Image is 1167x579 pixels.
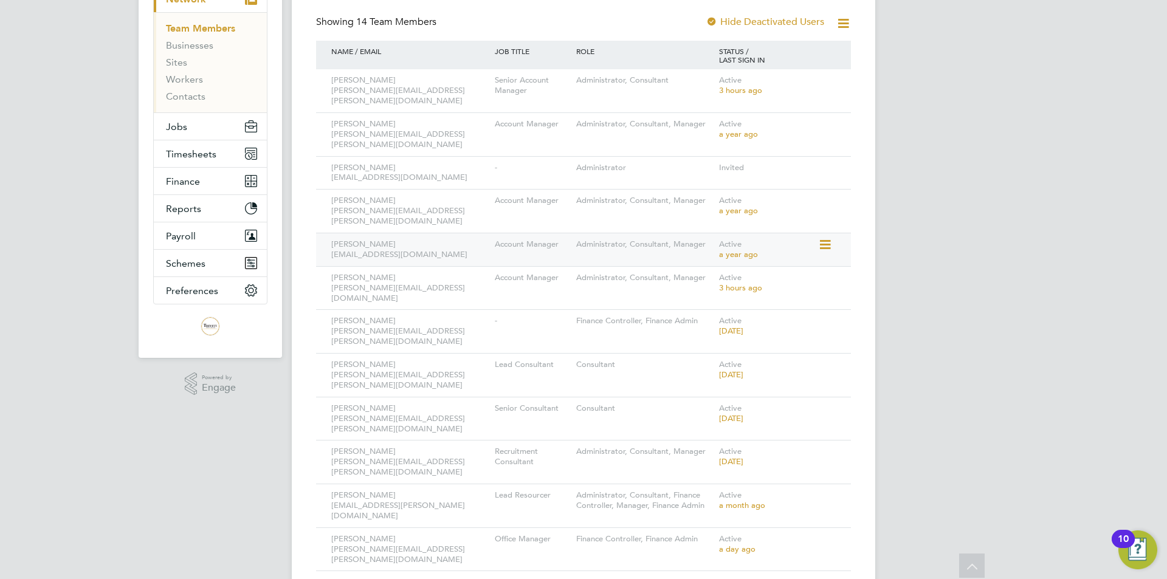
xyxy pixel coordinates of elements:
div: Account Manager [492,113,573,135]
div: Administrator, Consultant, Manager [573,440,716,463]
span: Jobs [166,121,187,132]
a: Team Members [166,22,235,34]
div: Administrator, Consultant, Finance Controller, Manager, Finance Admin [573,484,716,517]
span: [DATE] [719,369,743,380]
div: Office Manager [492,528,573,550]
div: Active [716,397,839,430]
div: 10 [1118,539,1129,555]
button: Reports [154,195,267,222]
a: Powered byEngage [185,372,236,396]
label: Hide Deactivated Users [706,16,824,28]
div: JOB TITLE [492,41,573,61]
div: Account Manager [492,190,573,212]
a: Sites [166,57,187,68]
span: [DATE] [719,413,743,423]
div: [PERSON_NAME] [PERSON_NAME][EMAIL_ADDRESS][PERSON_NAME][DOMAIN_NAME] [328,528,492,571]
div: Recruitment Consultant [492,440,573,473]
span: 14 Team Members [356,16,436,28]
div: Lead Consultant [492,354,573,376]
div: Active [716,190,839,222]
span: Payroll [166,230,196,242]
span: Preferences [166,285,218,296]
div: [PERSON_NAME] [PERSON_NAME][EMAIL_ADDRESS][PERSON_NAME][DOMAIN_NAME] [328,397,492,440]
div: [PERSON_NAME] [PERSON_NAME][EMAIL_ADDRESS][PERSON_NAME][DOMAIN_NAME] [328,69,492,112]
img: trevettgroup-logo-retina.png [201,317,220,336]
div: Account Manager [492,267,573,289]
button: Jobs [154,113,267,140]
div: [PERSON_NAME] [PERSON_NAME][EMAIL_ADDRESS][PERSON_NAME][DOMAIN_NAME] [328,190,492,233]
div: Active [716,113,839,146]
a: Go to home page [153,317,267,336]
div: Finance Controller, Finance Admin [573,310,716,332]
div: Administrator, Consultant [573,69,716,92]
div: Invited [716,157,839,179]
a: Businesses [166,39,213,51]
div: ROLE [573,41,716,61]
span: Finance [166,176,200,187]
div: Senior Consultant [492,397,573,420]
div: Administrator, Consultant, Manager [573,190,716,212]
div: Administrator, Consultant, Manager [573,113,716,135]
div: Active [716,440,839,473]
div: Active [716,354,839,386]
div: Senior Account Manager [492,69,573,102]
div: Active [716,69,839,102]
div: Administrator, Consultant, Manager [573,233,716,256]
div: Active [716,233,818,266]
span: Engage [202,383,236,393]
button: Preferences [154,277,267,304]
div: Account Manager [492,233,573,256]
span: 3 hours ago [719,283,762,293]
div: Lead Resourcer [492,484,573,507]
span: Schemes [166,258,205,269]
div: Finance Controller, Finance Admin [573,528,716,550]
div: Administrator, Consultant, Manager [573,267,716,289]
div: Active [716,484,839,517]
button: Payroll [154,222,267,249]
div: NAME / EMAIL [328,41,492,61]
button: Timesheets [154,140,267,167]
div: [PERSON_NAME] [PERSON_NAME][EMAIL_ADDRESS][PERSON_NAME][DOMAIN_NAME] [328,440,492,484]
div: Consultant [573,354,716,376]
span: Reports [166,203,201,214]
div: Active [716,310,839,343]
span: Timesheets [166,148,216,160]
div: [PERSON_NAME] [PERSON_NAME][EMAIL_ADDRESS][DOMAIN_NAME] [328,267,492,310]
div: Network [154,12,267,112]
div: Administrator [573,157,716,179]
span: a day ago [719,544,756,554]
span: a year ago [719,205,758,216]
div: [PERSON_NAME] [EMAIL_ADDRESS][DOMAIN_NAME] [328,233,492,266]
a: Contacts [166,91,205,102]
span: [DATE] [719,326,743,336]
div: Active [716,528,839,561]
a: Workers [166,74,203,85]
span: a year ago [719,129,758,139]
div: Showing [316,16,439,29]
span: 3 hours ago [719,85,762,95]
button: Finance [154,168,267,194]
div: - [492,310,573,332]
div: Consultant [573,397,716,420]
div: [PERSON_NAME] [EMAIL_ADDRESS][PERSON_NAME][DOMAIN_NAME] [328,484,492,527]
span: a year ago [719,249,758,259]
span: Powered by [202,372,236,383]
div: [PERSON_NAME] [PERSON_NAME][EMAIL_ADDRESS][PERSON_NAME][DOMAIN_NAME] [328,310,492,353]
div: - [492,157,573,179]
div: Active [716,267,839,300]
div: [PERSON_NAME] [PERSON_NAME][EMAIL_ADDRESS][PERSON_NAME][DOMAIN_NAME] [328,354,492,397]
span: a month ago [719,500,765,510]
button: Open Resource Center, 10 new notifications [1118,530,1157,569]
div: [PERSON_NAME] [EMAIL_ADDRESS][DOMAIN_NAME] [328,157,492,190]
span: [DATE] [719,456,743,467]
div: STATUS / LAST SIGN IN [716,41,839,70]
div: [PERSON_NAME] [PERSON_NAME][EMAIL_ADDRESS][PERSON_NAME][DOMAIN_NAME] [328,113,492,156]
button: Schemes [154,250,267,276]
